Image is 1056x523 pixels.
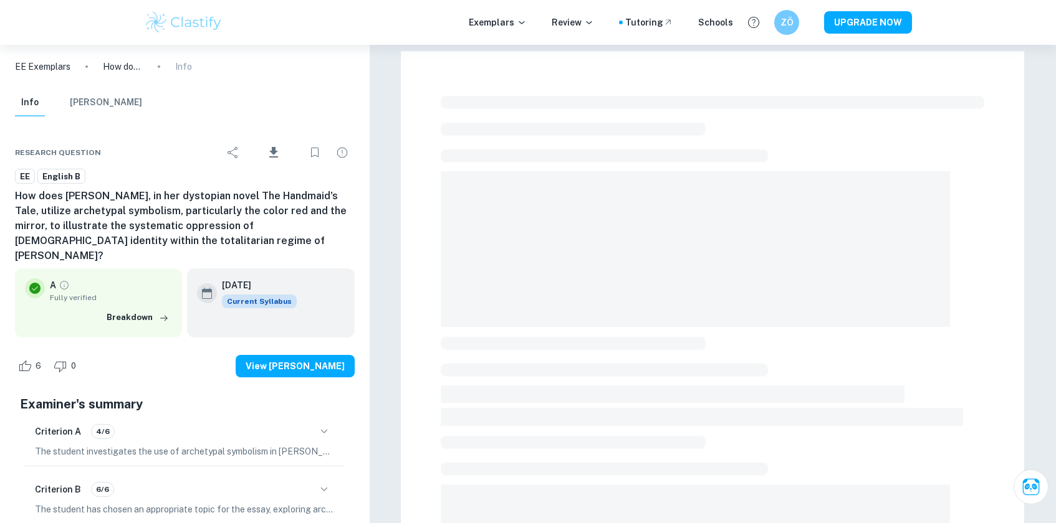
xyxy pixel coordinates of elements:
p: The student has chosen an appropriate topic for the essay, exploring archetypal symbolism in [PER... [35,502,335,516]
h6: Criterion B [35,483,81,496]
a: EE [15,169,35,184]
button: Help and Feedback [743,12,764,33]
h6: [DATE] [222,278,287,292]
span: EE [16,171,34,183]
h5: Examiner's summary [20,395,350,413]
p: Info [175,60,192,73]
div: Report issue [330,140,355,165]
div: Like [15,356,48,376]
p: A [50,278,56,292]
span: English B [38,171,85,183]
img: Clastify logo [144,10,223,35]
a: Tutoring [625,16,673,29]
span: Fully verified [50,292,172,303]
div: This exemplar is based on the current syllabus. Feel free to refer to it for inspiration/ideas wh... [222,294,297,308]
div: Download [248,136,300,169]
button: [PERSON_NAME] [70,89,142,116]
p: Review [552,16,594,29]
span: 0 [64,360,83,372]
h6: How does [PERSON_NAME], in her dystopian novel The Handmaid's Tale, utilize archetypal symbolism,... [15,189,355,263]
a: English B [37,169,85,184]
button: ZÖ [774,10,799,35]
p: How does [PERSON_NAME], in her dystopian novel The Handmaid's Tale, utilize archetypal symbolism,... [103,60,143,73]
h6: ZÖ [780,16,794,29]
button: View [PERSON_NAME] [236,355,355,377]
p: The student investigates the use of archetypal symbolism in [PERSON_NAME] "The Handmaid's Tale," ... [35,445,335,458]
button: UPGRADE NOW [824,11,912,34]
button: Ask Clai [1014,469,1049,504]
div: Bookmark [302,140,327,165]
span: 4/6 [92,426,114,437]
a: Grade fully verified [59,280,70,291]
span: Current Syllabus [222,294,297,308]
h6: Criterion A [35,425,81,438]
span: 6 [29,360,48,372]
a: Schools [698,16,733,29]
button: Info [15,89,45,116]
p: Exemplars [469,16,527,29]
div: Share [221,140,246,165]
div: Dislike [50,356,83,376]
button: Breakdown [103,308,172,327]
span: 6/6 [92,484,113,495]
span: Research question [15,147,101,158]
a: EE Exemplars [15,60,70,73]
